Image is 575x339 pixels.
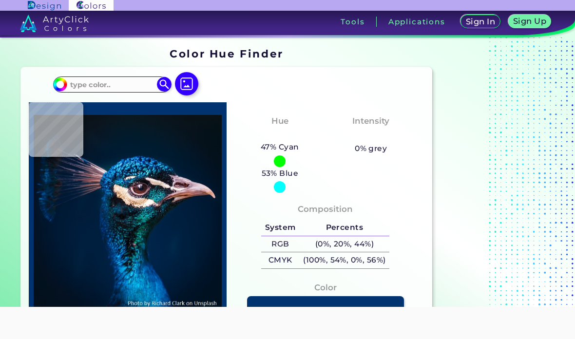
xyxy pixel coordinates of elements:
[261,220,299,236] h5: System
[170,46,283,61] h1: Color Hue Finder
[350,129,392,141] h3: Vibrant
[298,202,353,216] h4: Composition
[341,18,364,25] h3: Tools
[388,18,445,25] h3: Applications
[355,142,387,155] h5: 0% grey
[20,15,89,32] img: logo_artyclick_colors_white.svg
[258,167,302,180] h5: 53% Blue
[28,1,60,10] img: ArtyClick Design logo
[34,107,222,318] img: img_pavlin.jpg
[515,18,545,25] h5: Sign Up
[300,252,390,268] h5: (100%, 54%, 0%, 56%)
[257,141,303,153] h5: 47% Cyan
[352,114,389,128] h4: Intensity
[314,281,337,295] h4: Color
[300,220,390,236] h5: Percents
[462,16,498,28] a: Sign In
[175,72,198,95] img: icon picture
[157,77,172,92] img: icon search
[261,252,299,268] h5: CMYK
[261,236,299,252] h5: RGB
[271,114,288,128] h4: Hue
[510,16,549,28] a: Sign Up
[67,78,157,91] input: type color..
[300,236,390,252] h5: (0%, 20%, 44%)
[467,18,494,25] h5: Sign In
[252,129,307,141] h3: Cyan-Blue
